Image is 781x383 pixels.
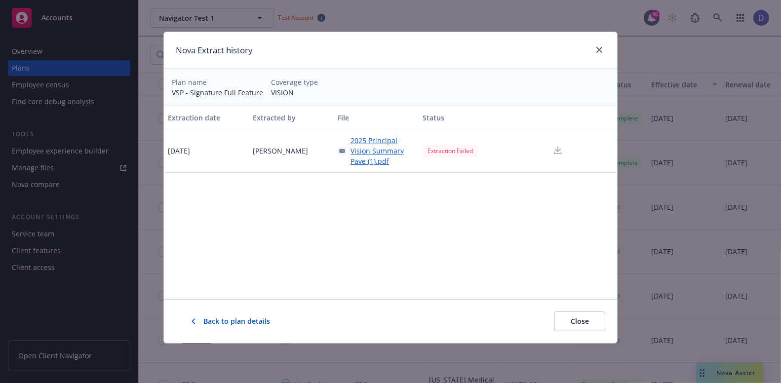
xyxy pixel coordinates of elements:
[554,311,605,331] button: Close
[176,44,253,57] h1: Nova Extract history
[271,77,318,87] div: Coverage type
[338,135,415,166] a: 2025 Principal Vision Summary Pave (1).pdf
[351,135,415,166] span: 2025 Principal Vision Summary Pave (1).pdf
[253,113,330,123] div: Extracted by
[203,316,270,326] span: Back to plan details
[338,113,415,123] div: File
[164,106,249,129] button: Extraction date
[593,44,605,56] a: close
[168,113,245,123] div: Extraction date
[249,106,334,129] button: Extracted by
[423,113,528,123] div: Status
[419,106,532,129] button: Status
[176,311,286,331] button: Back to plan details
[423,145,478,157] div: Extraction Failed
[172,87,263,98] div: VSP - Signature Full Feature
[334,106,419,129] button: File
[253,146,308,156] span: [PERSON_NAME]
[271,87,318,98] div: VISION
[172,77,263,87] div: Plan name
[168,146,190,156] span: [DATE]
